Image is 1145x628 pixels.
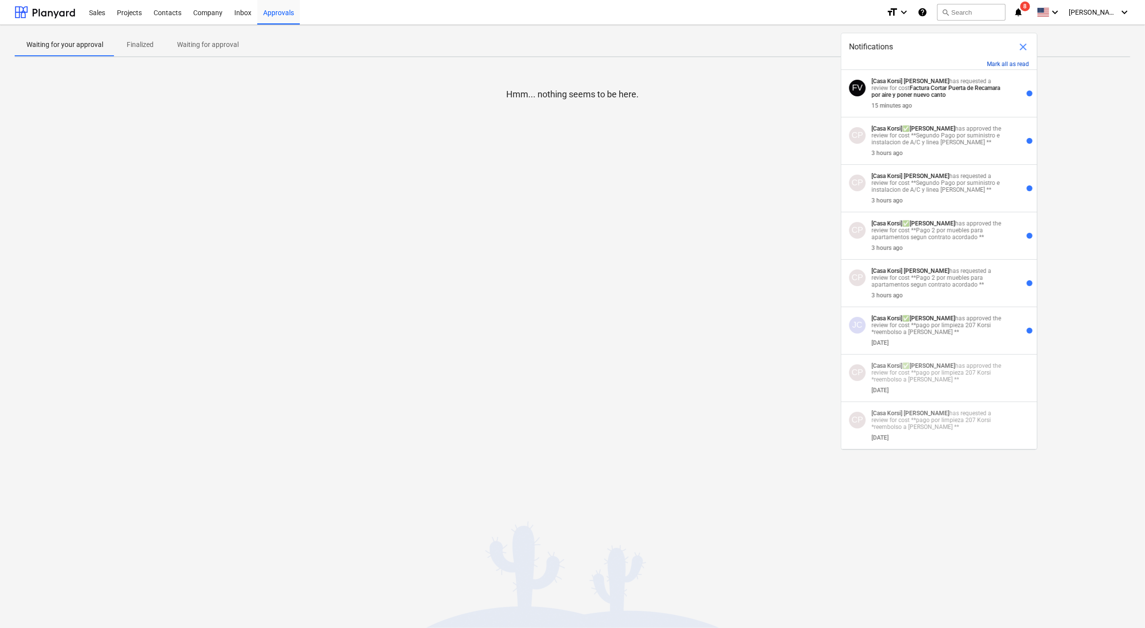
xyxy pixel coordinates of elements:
[872,125,902,132] strong: [Casa Korsi]
[872,102,912,109] div: 15 minutes ago
[853,320,863,330] span: JC
[1011,277,1023,289] span: visibility
[872,78,1008,98] p: has requested a review for cost
[872,78,902,85] strong: [Casa Korsi]
[872,410,902,417] strong: [Casa Korsi]
[937,4,1006,21] button: Search
[872,362,1008,383] p: ✅ has approved the review for cost **pago por limpieza 207 Korsi *reembolso a [PERSON_NAME] **
[1017,41,1029,53] span: close
[872,268,902,274] strong: [Casa Korsi]
[852,368,863,377] span: CP
[872,268,1008,288] p: has requested a review for cost **Pago 2 por muebles para apartamentos segun contrato acordado **
[872,245,903,251] div: 3 hours ago
[872,339,889,346] div: [DATE]
[872,362,902,369] strong: [Casa Korsi]
[177,40,239,50] p: Waiting for approval
[1069,8,1118,16] span: [PERSON_NAME]
[872,315,902,322] strong: [Casa Korsi]
[872,197,903,204] div: 3 hours ago
[872,387,889,394] div: [DATE]
[849,175,866,191] div: Claudia Perez
[1020,1,1030,11] span: 8
[852,273,863,282] span: CP
[849,412,866,428] div: Claudia Perez
[1096,581,1145,628] iframe: Chat Widget
[849,127,866,144] div: Claudia Perez
[506,89,639,100] p: Hmm... nothing seems to be here.
[910,125,955,132] strong: [PERSON_NAME]
[872,220,902,227] strong: [Casa Korsi]
[26,40,103,50] p: Waiting for your approval
[904,410,949,417] strong: [PERSON_NAME]
[849,41,893,53] span: Notifications
[872,125,1008,146] p: ✅ has approved the review for cost **Segundo Pago por suministro e instalacion de A/C y linea [PE...
[852,178,863,187] span: CP
[1011,135,1023,147] span: visibility
[852,83,863,92] span: FV
[1011,230,1023,242] span: visibility
[849,222,866,239] div: Claudia Perez
[849,269,866,286] div: Claudia Perez
[872,315,1008,336] p: ✅ has approved the review for cost **pago por limpieza 207 Korsi *reembolso a [PERSON_NAME] **
[872,85,1000,98] strong: Factura Cortar Puerta de Recamara por aire y poner nuevo canto
[872,292,903,299] div: 3 hours ago
[872,173,1008,193] p: has requested a review for cost **Segundo Pago por suministro e instalacion de A/C y linea [PERSO...
[872,173,902,179] strong: [Casa Korsi]
[127,40,154,50] p: Finalized
[872,220,1008,241] p: ✅ has approved the review for cost **Pago 2 por muebles para apartamentos segun contrato acordado **
[852,131,863,140] span: CP
[904,268,949,274] strong: [PERSON_NAME]
[852,415,863,425] span: CP
[1096,581,1145,628] div: Widget de chat
[910,220,955,227] strong: [PERSON_NAME]
[849,80,866,96] div: Fernando Vanegas
[910,362,955,369] strong: [PERSON_NAME]
[987,61,1029,67] button: Mark all as read
[849,317,866,334] div: Javier Cattan
[872,410,1008,430] p: has requested a review for cost **pago por limpieza 207 Korsi *reembolso a [PERSON_NAME] **
[910,315,955,322] strong: [PERSON_NAME]
[1049,6,1061,18] i: keyboard_arrow_down
[1011,372,1023,384] span: visibility_off
[1011,325,1023,336] span: visibility
[849,364,866,381] div: Claudia Perez
[904,78,949,85] strong: [PERSON_NAME]
[852,225,863,235] span: CP
[872,150,903,157] div: 3 hours ago
[904,173,949,179] strong: [PERSON_NAME]
[1011,182,1023,194] span: visibility
[872,434,889,441] div: [DATE]
[1119,6,1130,18] i: keyboard_arrow_down
[1011,88,1023,99] span: visibility
[1011,420,1023,431] span: visibility_off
